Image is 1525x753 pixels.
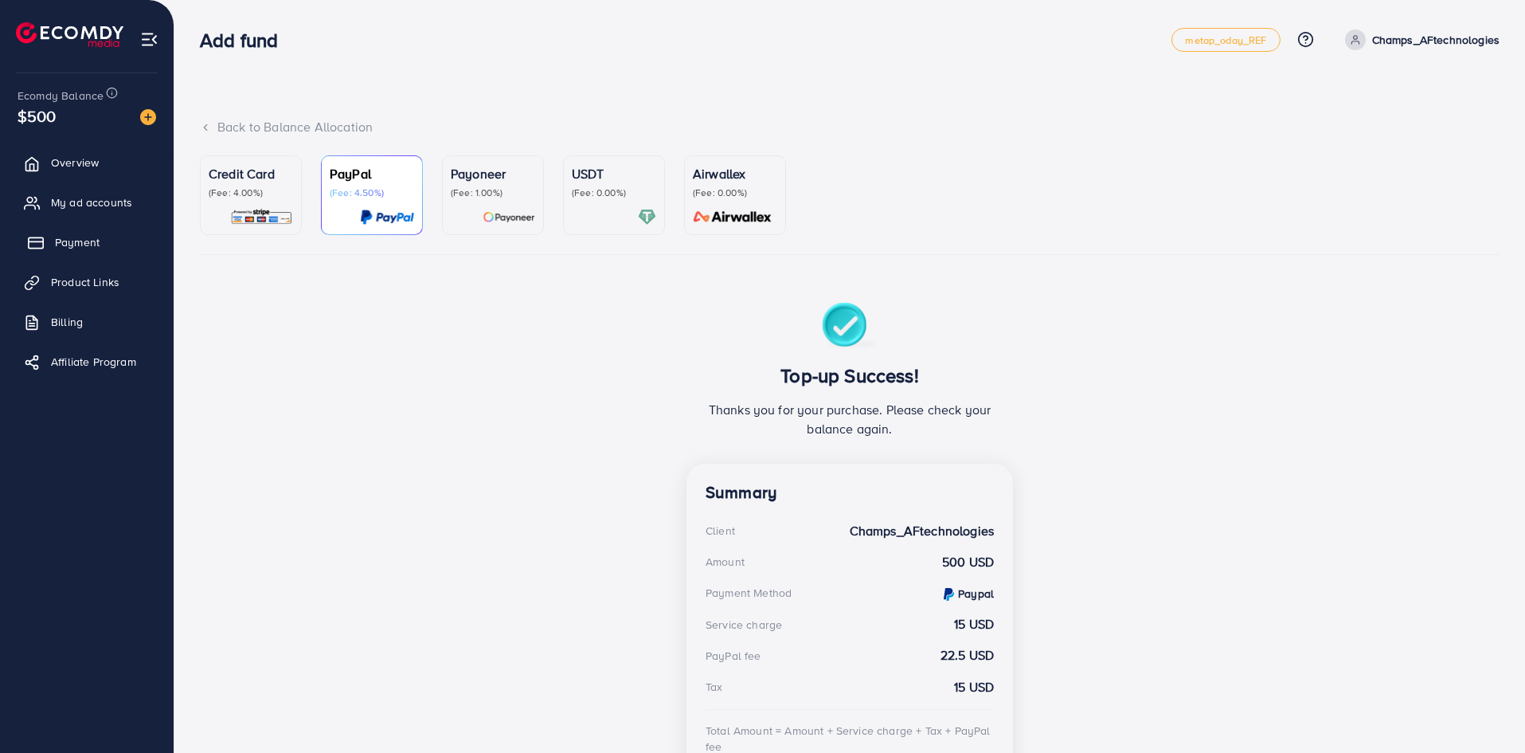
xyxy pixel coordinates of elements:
[572,186,656,199] p: (Fee: 0.00%)
[51,354,136,370] span: Affiliate Program
[954,678,994,696] strong: 15 USD
[1372,30,1500,49] p: Champs_AFtechnologies
[451,186,535,199] p: (Fee: 1.00%)
[18,104,57,127] span: $500
[706,617,782,633] div: Service charge
[51,274,119,290] span: Product Links
[1457,681,1513,741] iframe: Chat
[12,186,162,218] a: My ad accounts
[706,364,994,387] h3: Top-up Success!
[944,588,954,601] img: credit
[16,22,123,47] img: logo
[51,155,99,171] span: Overview
[230,208,293,226] img: card
[12,346,162,378] a: Affiliate Program
[330,164,414,183] p: PayPal
[360,208,414,226] img: card
[706,585,792,601] div: Payment Method
[451,164,535,183] p: Payoneer
[942,553,994,571] strong: 500 USD
[688,208,777,226] img: card
[572,164,656,183] p: USDT
[822,303,878,351] img: success
[200,29,291,52] h3: Add fund
[1339,29,1500,50] a: Champs_AFtechnologies
[940,646,994,665] strong: 22.5 USD
[850,522,994,540] strong: Champs_AFtechnologies
[330,186,414,199] p: (Fee: 4.50%)
[12,226,162,258] a: Payment
[693,186,777,199] p: (Fee: 0.00%)
[706,483,994,503] h4: Summary
[706,400,994,438] p: Thanks you for your purchase. Please check your balance again.
[706,523,735,539] div: Client
[209,186,293,199] p: (Fee: 4.00%)
[18,88,104,104] span: Ecomdy Balance
[483,208,535,226] img: card
[693,164,777,183] p: Airwallex
[706,679,722,695] div: Tax
[1185,35,1266,45] span: metap_oday_REF
[51,194,132,210] span: My ad accounts
[140,30,158,49] img: menu
[958,586,994,602] strong: Paypal
[1171,28,1280,52] a: metap_oday_REF
[140,109,156,125] img: image
[706,554,745,570] div: Amount
[12,266,162,298] a: Product Links
[954,615,994,633] strong: 15 USD
[706,648,761,664] div: PayPal fee
[638,208,656,226] img: card
[12,147,162,178] a: Overview
[209,164,293,183] p: Credit Card
[200,118,1500,136] div: Back to Balance Allocation
[51,314,83,330] span: Billing
[12,306,162,338] a: Billing
[55,234,100,250] span: Payment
